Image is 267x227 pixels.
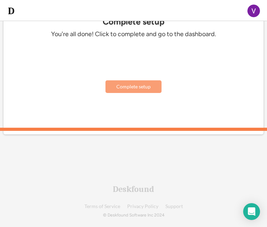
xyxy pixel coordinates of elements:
[4,17,263,27] div: Complete setup
[165,204,183,209] a: Support
[113,185,154,193] div: Deskfound
[127,204,158,209] a: Privacy Policy
[28,30,239,38] div: You're all done! Click to complete and go to the dashboard.
[105,80,162,93] button: Complete setup
[84,204,120,209] a: Terms of Service
[7,7,15,15] img: d-whitebg.png
[247,5,260,17] img: ACg8ocK969AaQNGySTl_6fd3QieLywaicdBsQDcbppsN8FlOjG3czA=s96-c
[243,203,260,220] div: Open Intercom Messenger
